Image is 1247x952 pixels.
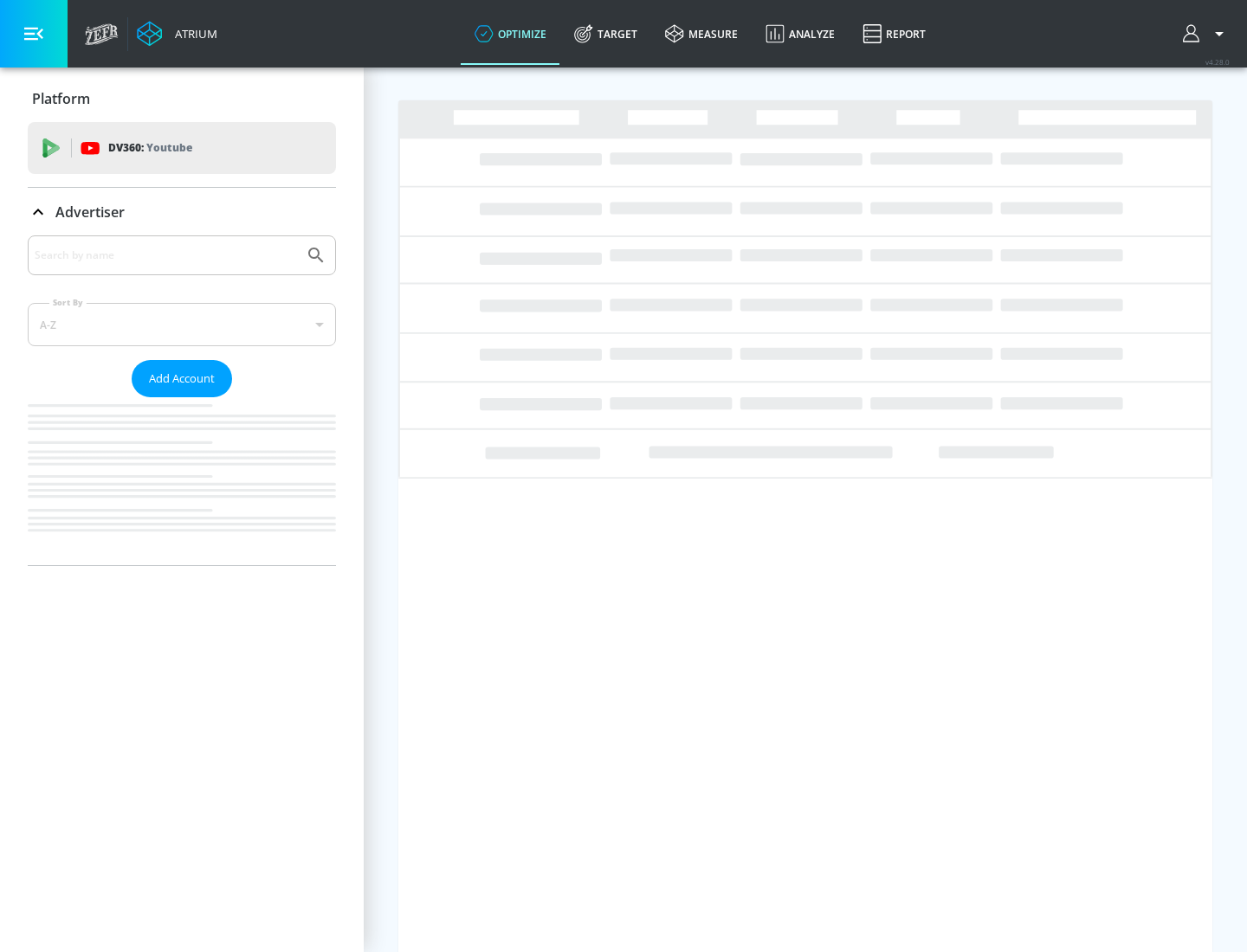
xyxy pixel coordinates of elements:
div: Platform [28,74,336,123]
span: v 4.28.0 [1205,57,1230,67]
a: measure [651,3,752,65]
p: Advertiser [55,203,125,222]
nav: list of Advertiser [28,397,336,565]
p: Platform [32,89,90,108]
a: optimize [461,3,560,65]
div: DV360: Youtube [28,122,336,174]
input: Search by name [35,244,297,267]
a: Atrium [137,21,217,47]
button: Add Account [132,360,232,397]
div: Advertiser [28,235,336,565]
span: Add Account [149,369,215,389]
p: Youtube [146,138,192,157]
div: Advertiser [28,188,336,236]
a: Analyze [752,3,849,65]
a: Report [849,3,940,65]
div: Atrium [168,26,217,42]
label: Sort By [49,297,87,308]
div: A-Z [28,303,336,346]
a: Target [560,3,651,65]
p: DV360: [108,138,192,158]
